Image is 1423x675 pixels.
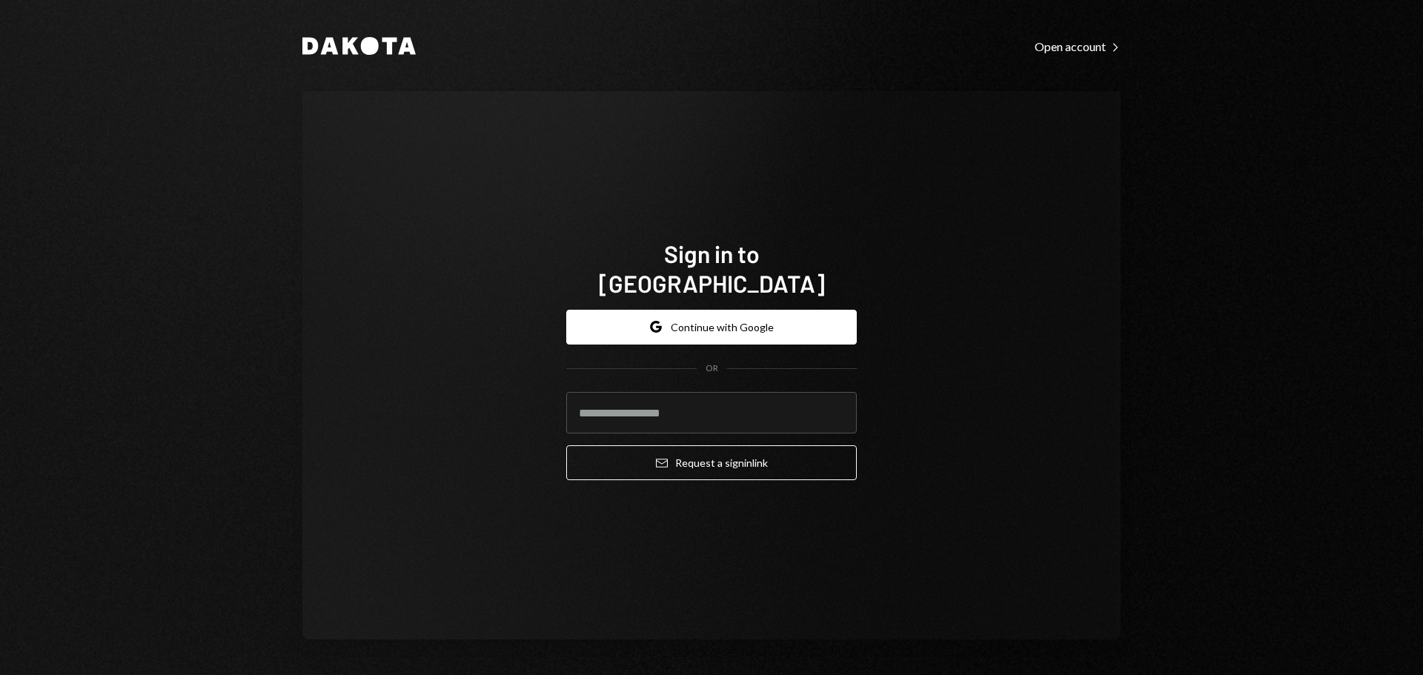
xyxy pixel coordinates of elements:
[566,239,857,298] h1: Sign in to [GEOGRAPHIC_DATA]
[1035,39,1121,54] div: Open account
[1035,38,1121,54] a: Open account
[706,362,718,375] div: OR
[566,445,857,480] button: Request a signinlink
[566,310,857,345] button: Continue with Google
